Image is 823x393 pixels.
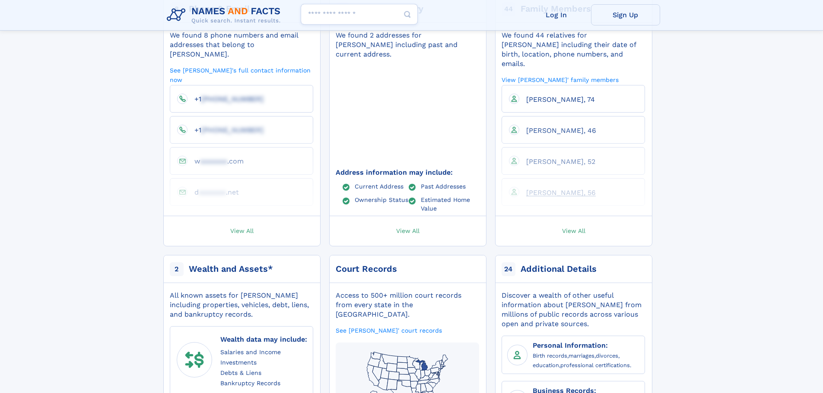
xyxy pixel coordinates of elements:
[511,349,524,362] img: Personal Information
[200,157,227,165] span: aaaaaaa
[301,4,418,25] input: search input
[201,126,264,134] span: [PHONE_NUMBER]
[421,196,479,211] a: Estimated Home Value
[189,263,273,275] div: Wealth and Assets*
[170,291,313,319] div: All known assets for [PERSON_NAME] including properties, vehicles, debt, liens, and bankruptcy re...
[421,182,466,189] a: Past Addresses
[533,340,608,350] a: Personal Information:
[519,95,595,103] a: [PERSON_NAME], 74
[533,351,567,359] a: Birth records
[336,31,479,59] div: We found 2 addresses for [PERSON_NAME] including past and current address.
[596,351,618,359] a: divorces
[526,126,596,135] span: [PERSON_NAME], 46
[170,66,313,84] a: See [PERSON_NAME]'s full contact information now
[321,41,494,185] img: Map with markers on addresses Willie B Combs
[170,262,184,276] span: 2
[199,188,226,196] span: aaaaaaa
[336,291,479,319] div: Access to 500+ million court records from every state in the [GEOGRAPHIC_DATA].
[201,95,264,103] span: [PHONE_NUMBER]
[569,351,594,359] a: marriages
[526,189,596,197] span: [PERSON_NAME], 56
[187,157,244,165] a: waaaaaaa.com
[220,368,261,377] a: Debts & Liens
[502,75,619,84] a: View [PERSON_NAME]' family members
[355,196,408,203] a: Ownership Status
[519,188,596,196] a: [PERSON_NAME], 56
[502,291,645,329] div: Discover a wealth of other useful information about [PERSON_NAME] from millions of public records...
[533,361,559,369] a: education
[396,226,419,234] span: View All
[397,4,418,25] button: Search Button
[181,346,208,374] img: wealth
[519,157,595,165] a: [PERSON_NAME], 52
[220,347,281,356] a: Salaries and Income
[502,262,515,276] span: 24
[491,216,656,246] a: View All
[230,226,254,234] span: View All
[220,378,280,387] a: Bankruptcy Records
[187,126,264,134] a: +1[PHONE_NUMBER]
[355,182,404,189] a: Current Address
[220,333,307,345] div: Wealth data may include:
[522,4,591,25] a: Log In
[336,263,397,275] div: Court Records
[163,3,288,27] img: Logo Names and Facts
[220,358,257,367] a: Investments
[519,126,596,134] a: [PERSON_NAME], 46
[533,351,641,370] div: , , , ,
[562,226,585,234] span: View All
[187,94,264,103] a: +1[PHONE_NUMBER]
[521,263,597,275] div: Additional Details
[591,4,660,25] a: Sign Up
[336,326,442,334] a: See [PERSON_NAME]' court records
[502,31,645,69] div: We found 44 relatives for [PERSON_NAME] including their date of birth, location, phone numbers, a...
[526,157,595,166] span: [PERSON_NAME], 52
[560,361,631,369] a: professional certifications.
[170,31,313,59] div: We found 8 phone numbers and email addresses that belong to [PERSON_NAME].
[187,188,239,196] a: daaaaaaa.net
[159,216,324,246] a: View All
[336,168,479,177] div: Address information may include:
[325,216,490,246] a: View All
[526,95,595,104] span: [PERSON_NAME], 74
